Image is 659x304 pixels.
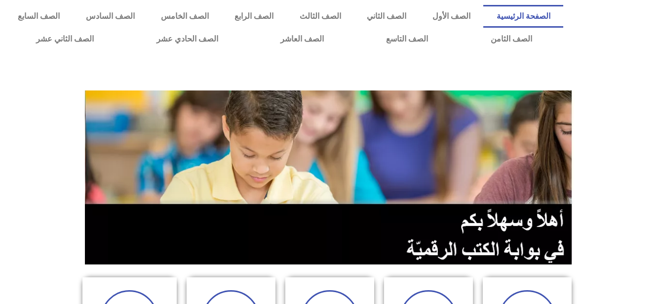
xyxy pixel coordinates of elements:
[125,28,249,50] a: الصف الحادي عشر
[222,5,287,28] a: الصف الرابع
[355,28,459,50] a: الصف التاسع
[420,5,484,28] a: الصف الأول
[354,5,420,28] a: الصف الثاني
[5,28,125,50] a: الصف الثاني عشر
[148,5,222,28] a: الصف الخامس
[483,5,563,28] a: الصفحة الرئيسية
[249,28,355,50] a: الصف العاشر
[459,28,563,50] a: الصف الثامن
[5,5,73,28] a: الصف السابع
[286,5,354,28] a: الصف الثالث
[73,5,148,28] a: الصف السادس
